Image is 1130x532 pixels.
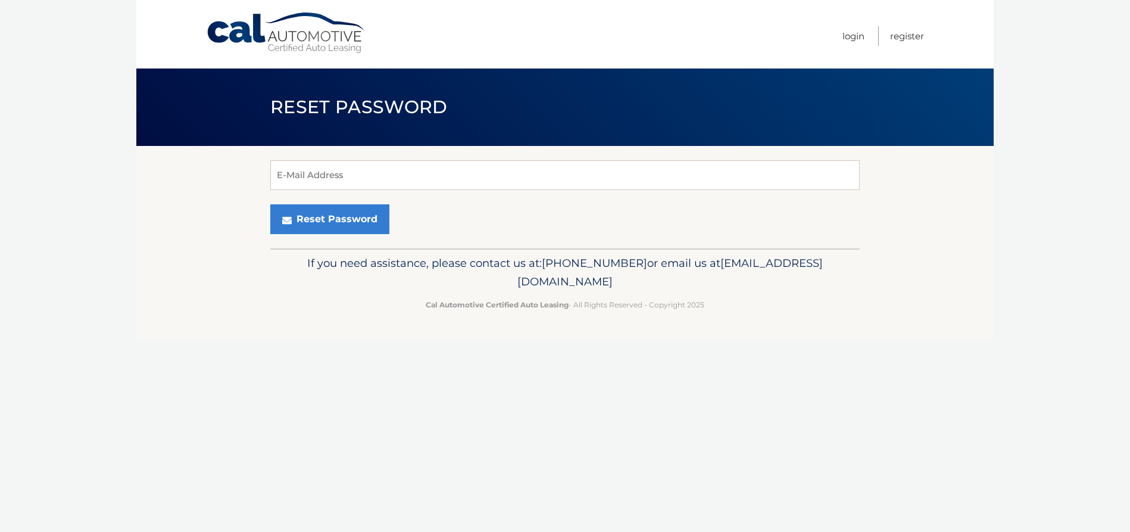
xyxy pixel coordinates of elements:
a: Cal Automotive [206,12,367,54]
p: If you need assistance, please contact us at: or email us at [278,254,852,292]
span: Reset Password [270,96,447,118]
a: Register [890,26,924,46]
strong: Cal Automotive Certified Auto Leasing [426,300,569,309]
span: [PHONE_NUMBER] [542,256,647,270]
p: - All Rights Reserved - Copyright 2025 [278,298,852,311]
input: E-Mail Address [270,160,860,190]
button: Reset Password [270,204,389,234]
a: Login [842,26,864,46]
